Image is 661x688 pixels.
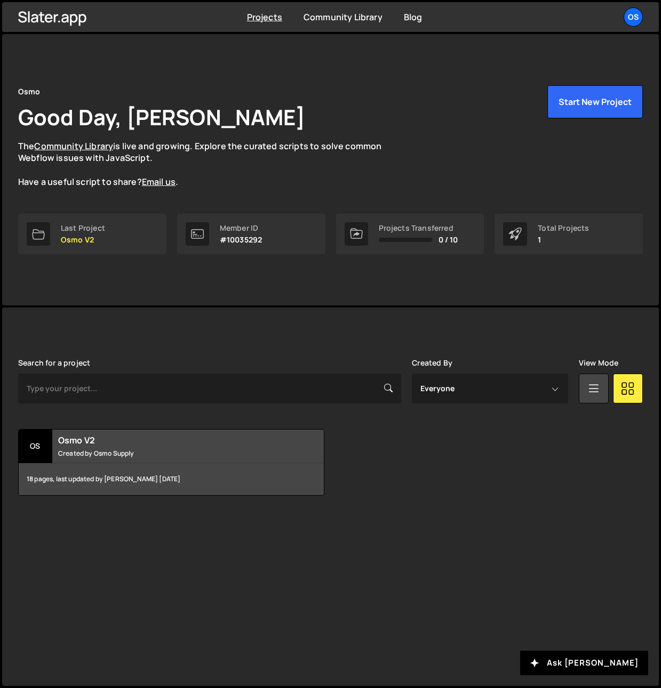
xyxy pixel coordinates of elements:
p: The is live and growing. Explore the curated scripts to solve common Webflow issues with JavaScri... [18,140,402,188]
span: 0 / 10 [439,236,458,244]
div: Os [19,430,52,463]
a: Projects [247,11,282,23]
input: Type your project... [18,374,401,403]
div: Osmo [18,85,41,98]
p: 1 [538,236,589,244]
a: Community Library [304,11,383,23]
small: Created by Osmo Supply [58,449,292,458]
p: #10035292 [220,236,262,244]
button: Ask [PERSON_NAME] [520,651,648,675]
div: Member ID [220,224,262,232]
a: Blog [404,11,423,23]
p: Osmo V2 [61,236,105,244]
a: Os [624,7,643,27]
button: Start New Project [547,85,643,118]
div: Last Project [61,224,105,232]
a: Community Library [34,140,113,152]
h1: Good Day, [PERSON_NAME] [18,102,305,132]
label: Created By [412,359,452,367]
h2: Osmo V2 [58,434,292,446]
div: Total Projects [538,224,589,232]
div: 18 pages, last updated by [PERSON_NAME] [DATE] [19,463,324,495]
a: Os Osmo V2 Created by Osmo Supply 18 pages, last updated by [PERSON_NAME] [DATE] [18,429,324,496]
a: Email us [142,176,176,188]
label: Search for a project [18,359,90,367]
a: Last Project Osmo V2 [18,214,166,254]
label: View Mode [579,359,618,367]
div: Projects Transferred [379,224,458,232]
